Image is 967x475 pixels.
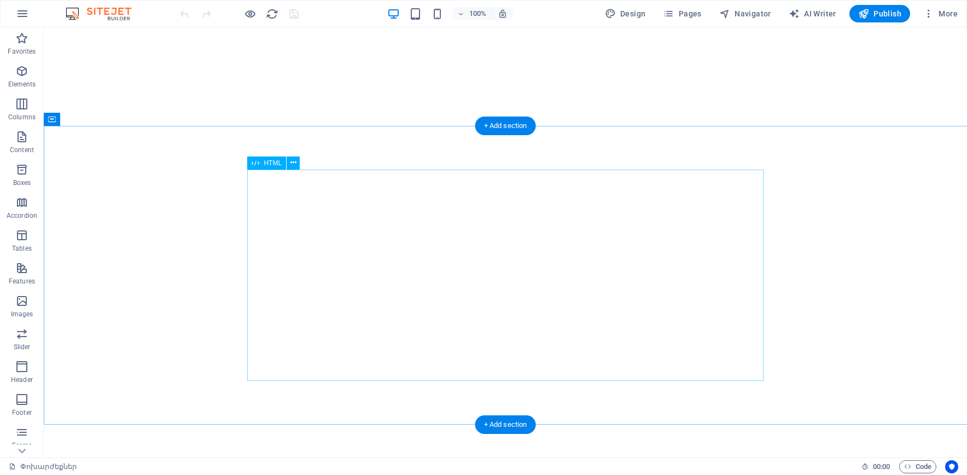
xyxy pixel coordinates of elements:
div: + Add section [475,415,536,434]
p: Header [11,375,33,384]
span: HTML [264,160,282,166]
button: Code [899,460,936,473]
span: 00 00 [873,460,890,473]
i: Reload page [266,8,278,20]
button: AI Writer [784,5,841,22]
h6: 100% [469,7,487,20]
span: Code [904,460,931,473]
h6: Session time [861,460,890,473]
p: Elements [8,80,36,89]
p: Accordion [7,211,37,220]
p: Footer [12,408,32,417]
button: Click here to leave preview mode and continue editing [243,7,257,20]
button: Usercentrics [945,460,958,473]
span: More [923,8,958,19]
p: Boxes [13,178,31,187]
p: Slider [14,343,31,351]
p: Columns [8,113,36,121]
div: Design (Ctrl+Alt+Y) [601,5,650,22]
a: Click to cancel selection. Double-click to open Pages [9,460,77,473]
button: Pages [659,5,706,22]
span: AI Writer [789,8,836,19]
span: Publish [858,8,901,19]
button: Design [601,5,650,22]
span: : [881,462,882,471]
p: Forms [12,441,32,450]
button: Publish [849,5,910,22]
i: On resize automatically adjust zoom level to fit chosen device. [498,9,508,19]
p: Images [11,310,33,318]
button: 100% [453,7,492,20]
div: + Add section [475,117,536,135]
p: Tables [12,244,32,253]
img: Editor Logo [63,7,145,20]
span: Pages [663,8,701,19]
p: Features [9,277,35,286]
span: Design [605,8,646,19]
span: Navigator [719,8,771,19]
p: Favorites [8,47,36,56]
button: reload [265,7,278,20]
p: Content [10,146,34,154]
button: Navigator [715,5,776,22]
button: More [919,5,962,22]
